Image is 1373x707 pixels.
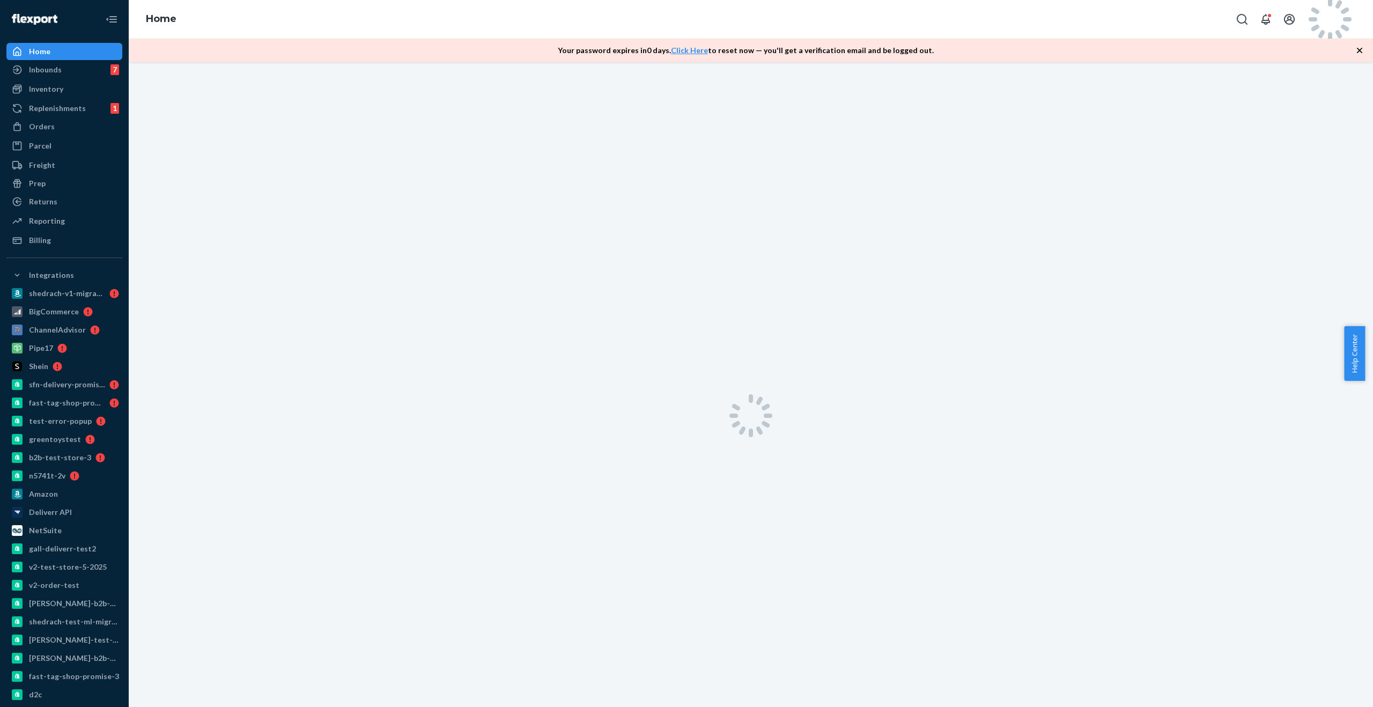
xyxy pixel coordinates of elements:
a: v2-test-store-5-2025 [6,558,122,576]
a: Home [146,13,176,25]
div: Integrations [29,270,74,281]
a: Amazon [6,485,122,503]
a: Prep [6,175,122,192]
a: sfn-delivery-promise-test-us [6,376,122,393]
a: d2c [6,686,122,703]
a: v2-order-test [6,577,122,594]
div: Replenishments [29,103,86,114]
a: Replenishments1 [6,100,122,117]
img: Flexport logo [12,14,57,25]
div: Freight [29,160,55,171]
a: [PERSON_NAME]-test-store-3 [6,631,122,649]
div: shedrach-v1-migration-test [29,288,105,299]
a: Shein [6,358,122,375]
div: v2-test-store-5-2025 [29,562,107,572]
div: [PERSON_NAME]-test-store-3 [29,635,119,645]
div: test-error-popup [29,416,92,426]
a: test-error-popup [6,413,122,430]
div: Inbounds [29,64,62,75]
div: BigCommerce [29,306,79,317]
div: Reporting [29,216,65,226]
div: v2-order-test [29,580,79,591]
div: greentoystest [29,434,81,445]
a: Billing [6,232,122,249]
a: Inbounds7 [6,61,122,78]
button: Open notifications [1255,9,1276,30]
button: Open account menu [1279,9,1300,30]
a: fast-tag-shop-promise-3 [6,668,122,685]
div: Home [29,46,50,57]
div: Amazon [29,489,58,499]
div: n5741t-2v [29,470,65,481]
div: Orders [29,121,55,132]
div: 1 [110,103,119,114]
a: [PERSON_NAME]-b2b-test-store-3 [6,650,122,667]
div: Parcel [29,141,51,151]
a: [PERSON_NAME]-b2b-test [6,595,122,612]
div: Billing [29,235,51,246]
div: gall-deliverr-test2 [29,543,96,554]
div: Deliverr API [29,507,72,518]
div: sfn-delivery-promise-test-us [29,379,105,390]
a: greentoystest [6,431,122,448]
a: Pipe17 [6,340,122,357]
div: Pipe17 [29,343,53,353]
button: Open Search Box [1231,9,1253,30]
a: NetSuite [6,522,122,539]
div: fast-tag-shop-promise-3 [29,671,119,682]
div: [PERSON_NAME]-b2b-test-store-3 [29,653,119,664]
div: Inventory [29,84,63,94]
a: Home [6,43,122,60]
a: gall-deliverr-test2 [6,540,122,557]
div: b2b-test-store-3 [29,452,91,463]
div: Shein [29,361,48,372]
div: fast-tag-shop-promise-1 [29,397,105,408]
a: BigCommerce [6,303,122,320]
ol: breadcrumbs [137,4,185,35]
a: n5741t-2v [6,467,122,484]
a: Orders [6,118,122,135]
a: Freight [6,157,122,174]
button: Integrations [6,267,122,284]
div: shedrach-test-ml-migration [29,616,119,627]
a: Reporting [6,212,122,230]
p: Your password expires in 0 days . to reset now — you'll get a verification email and be logged out. [558,45,934,56]
div: Prep [29,178,46,189]
div: d2c [29,689,42,700]
a: shedrach-test-ml-migration [6,613,122,630]
a: shedrach-v1-migration-test [6,285,122,302]
div: 7 [110,64,119,75]
a: Parcel [6,137,122,154]
div: ChannelAdvisor [29,325,86,335]
button: Close Navigation [101,9,122,30]
a: Click Here [671,46,708,55]
div: Returns [29,196,57,207]
a: b2b-test-store-3 [6,449,122,466]
div: [PERSON_NAME]-b2b-test [29,598,119,609]
a: ChannelAdvisor [6,321,122,338]
div: NetSuite [29,525,62,536]
a: Deliverr API [6,504,122,521]
button: Help Center [1344,326,1365,381]
a: Returns [6,193,122,210]
a: Inventory [6,80,122,98]
a: fast-tag-shop-promise-1 [6,394,122,411]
